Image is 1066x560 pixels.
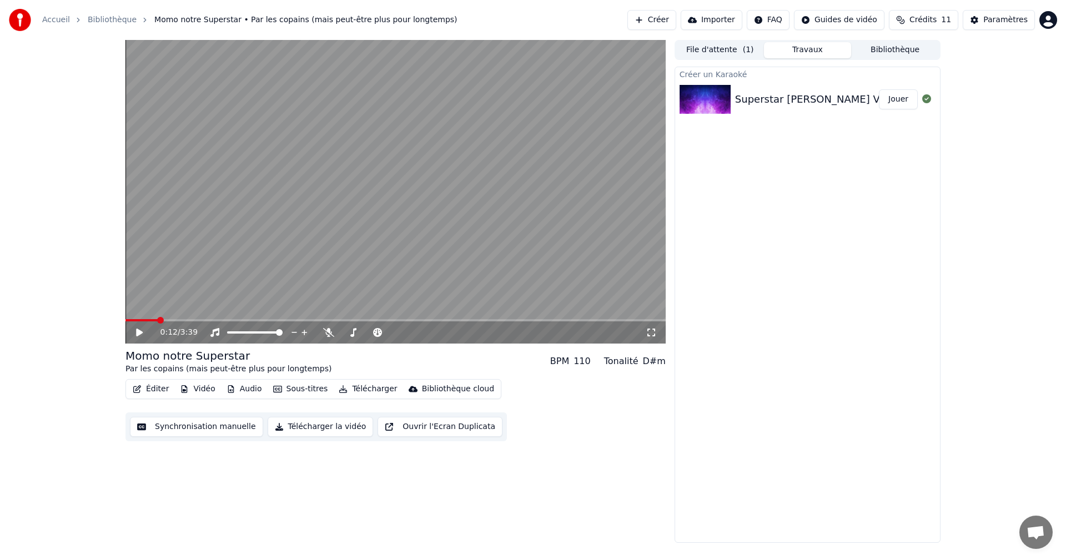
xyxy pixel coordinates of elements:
[794,10,884,30] button: Guides de vidéo
[550,355,569,368] div: BPM
[9,9,31,31] img: youka
[160,327,187,338] div: /
[334,381,401,397] button: Télécharger
[88,14,137,26] a: Bibliothèque
[604,355,638,368] div: Tonalité
[1019,516,1053,549] div: Ouvrir le chat
[941,14,951,26] span: 11
[735,92,954,107] div: Superstar [PERSON_NAME] Version KaraFun
[128,381,173,397] button: Éditer
[963,10,1035,30] button: Paramètres
[851,42,939,58] button: Bibliothèque
[879,89,918,109] button: Jouer
[378,417,502,437] button: Ouvrir l'Ecran Duplicata
[180,327,198,338] span: 3:39
[42,14,70,26] a: Accueil
[889,10,958,30] button: Crédits11
[743,44,754,56] span: ( 1 )
[125,348,331,364] div: Momo notre Superstar
[676,42,764,58] button: File d'attente
[764,42,852,58] button: Travaux
[983,14,1028,26] div: Paramètres
[130,417,263,437] button: Synchronisation manuelle
[422,384,494,395] div: Bibliothèque cloud
[574,355,591,368] div: 110
[643,355,666,368] div: D#m
[268,417,374,437] button: Télécharger la vidéo
[627,10,676,30] button: Créer
[175,381,219,397] button: Vidéo
[909,14,937,26] span: Crédits
[222,381,266,397] button: Audio
[125,364,331,375] div: Par les copains (mais peut-être plus pour longtemps)
[681,10,742,30] button: Importer
[42,14,457,26] nav: breadcrumb
[154,14,457,26] span: Momo notre Superstar • Par les copains (mais peut-être plus pour longtemps)
[747,10,790,30] button: FAQ
[269,381,333,397] button: Sous-titres
[675,67,940,80] div: Créer un Karaoké
[160,327,178,338] span: 0:12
